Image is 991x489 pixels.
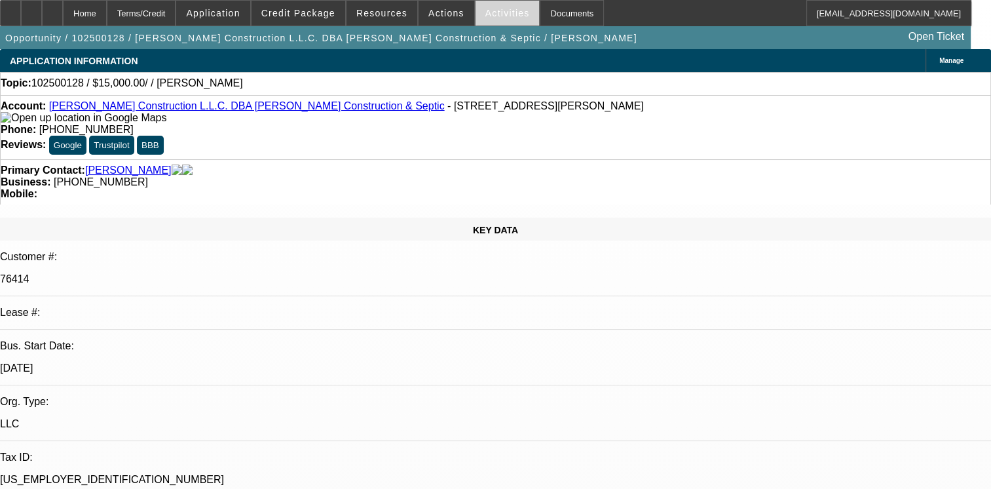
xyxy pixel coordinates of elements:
[1,165,85,176] strong: Primary Contact:
[1,112,166,124] img: Open up location in Google Maps
[419,1,474,26] button: Actions
[1,188,37,199] strong: Mobile:
[172,165,182,176] img: facebook-icon.png
[49,100,445,111] a: [PERSON_NAME] Construction L.L.C. DBA [PERSON_NAME] Construction & Septic
[903,26,969,48] a: Open Ticket
[428,8,464,18] span: Actions
[5,33,637,43] span: Opportunity / 102500128 / [PERSON_NAME] Construction L.L.C. DBA [PERSON_NAME] Construction & Sept...
[261,8,335,18] span: Credit Package
[939,57,963,64] span: Manage
[476,1,540,26] button: Activities
[182,165,193,176] img: linkedin-icon.png
[49,136,86,155] button: Google
[252,1,345,26] button: Credit Package
[10,56,138,66] span: APPLICATION INFORMATION
[1,100,46,111] strong: Account:
[31,77,243,89] span: 102500128 / $15,000.00/ / [PERSON_NAME]
[346,1,417,26] button: Resources
[485,8,530,18] span: Activities
[137,136,164,155] button: BBB
[39,124,134,135] span: [PHONE_NUMBER]
[186,8,240,18] span: Application
[356,8,407,18] span: Resources
[473,225,518,235] span: KEY DATA
[1,77,31,89] strong: Topic:
[1,124,36,135] strong: Phone:
[176,1,250,26] button: Application
[1,112,166,123] a: View Google Maps
[54,176,148,187] span: [PHONE_NUMBER]
[85,165,172,176] a: [PERSON_NAME]
[89,136,134,155] button: Trustpilot
[1,176,50,187] strong: Business:
[1,139,46,150] strong: Reviews:
[447,100,644,111] span: - [STREET_ADDRESS][PERSON_NAME]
